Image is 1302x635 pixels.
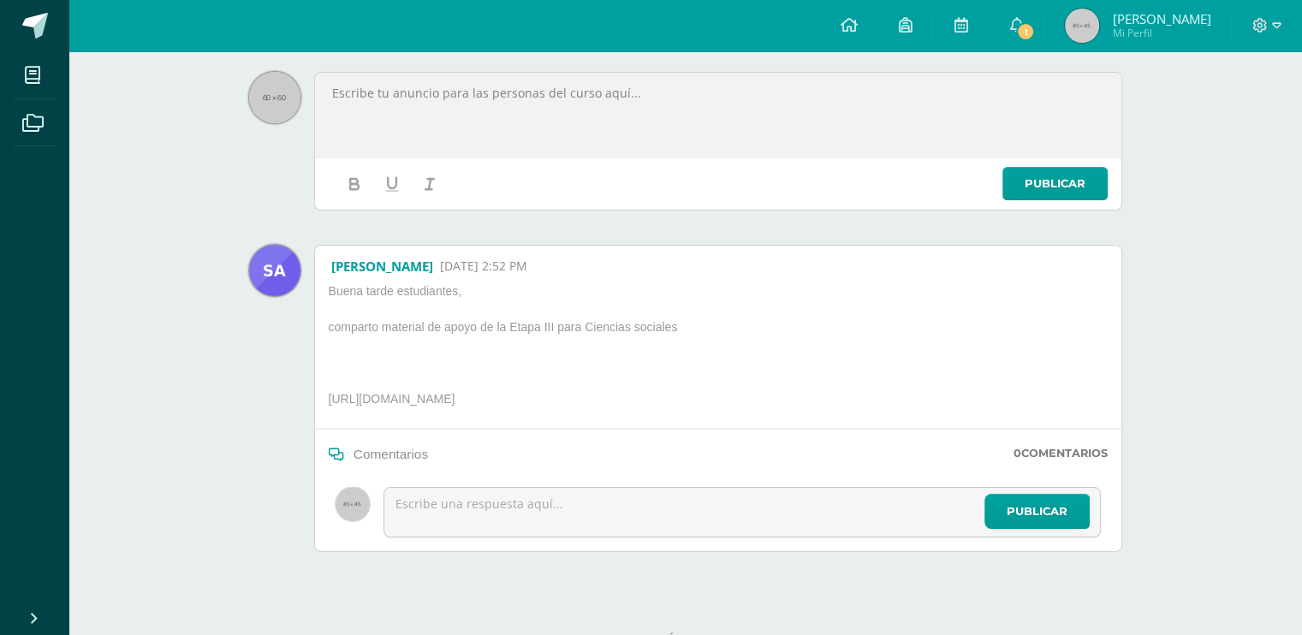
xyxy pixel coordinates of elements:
[1014,447,1021,460] strong: 0
[1112,10,1210,27] span: [PERSON_NAME]
[1014,447,1108,460] label: Comentarios
[440,258,527,275] span: [DATE] 2:52 PM
[336,487,370,521] img: 45x45
[331,258,433,275] a: [PERSON_NAME]
[1016,22,1035,41] span: 1
[322,391,716,413] p: [URL][DOMAIN_NAME]
[1112,26,1210,40] span: Mi Perfil
[322,283,716,306] p: Buena tarde estudiantes,
[249,245,300,296] img: baa985483695bf1903b93923a3ee80af.png
[1002,167,1108,200] a: Publicar
[249,72,300,123] img: 60x60
[322,319,716,341] p: comparto material de apoyo de la Etapa III para Ciencias sociales
[1065,9,1099,43] img: 45x45
[1007,496,1067,527] span: Publicar
[354,447,428,461] span: Comentarios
